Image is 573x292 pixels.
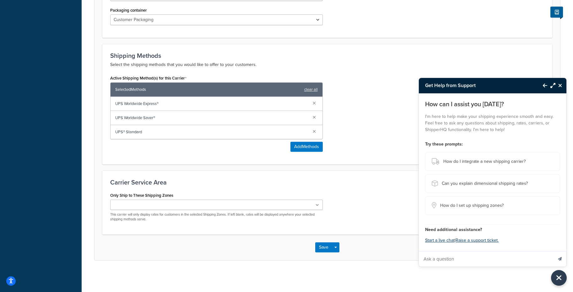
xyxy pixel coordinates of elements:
span: How do I set up shipping zones? [440,201,504,210]
p: I'm here to help make your shipping experience smooth and easy. Feel free to ask any questions ab... [425,113,560,133]
h4: Need additional assistance? [425,226,560,233]
p: This carrier will only display rates for customers in the selected Shipping Zones. If left blank,... [110,212,323,222]
a: Raise a support ticket. [456,237,499,244]
h3: Carrier Service Area [110,179,544,186]
p: Select the shipping methods that you would like to offer to your customers. [110,61,544,69]
button: AddMethods [290,142,323,152]
button: Back to Resource Center [537,78,547,93]
button: How do I set up shipping zones? [425,196,560,215]
span: UPS Worldwide Express® [115,99,308,108]
h3: Shipping Methods [110,52,544,59]
span: Can you explain dimensional shipping rates? [442,179,528,188]
h4: Try these prompts: [425,141,560,147]
button: Can you explain dimensional shipping rates? [425,174,560,193]
span: Selected Methods [115,85,301,94]
label: Packaging container [110,8,147,13]
button: Close Resource Center [551,270,567,286]
button: Close Resource Center [555,82,566,89]
label: Only Ship to These Shipping Zones [110,193,173,198]
p: How can I assist you [DATE]? [425,100,560,108]
h3: Get Help from Support [419,78,537,93]
span: UPS® Standard [115,128,308,136]
button: How do I integrate a new shipping carrier? [425,152,560,171]
p: | [425,236,560,245]
button: Send message [553,251,566,267]
a: clear all [304,85,318,94]
button: Start a live chat [425,236,455,245]
button: Show Help Docs [550,7,563,18]
span: How do I integrate a new shipping carrier? [443,157,526,166]
label: Active Shipping Method(s) for this Carrier [110,76,186,81]
button: Maximize Resource Center [547,78,555,93]
input: Ask a question [419,251,553,267]
button: Save [315,242,332,252]
span: UPS Worldwide Saver® [115,113,308,122]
